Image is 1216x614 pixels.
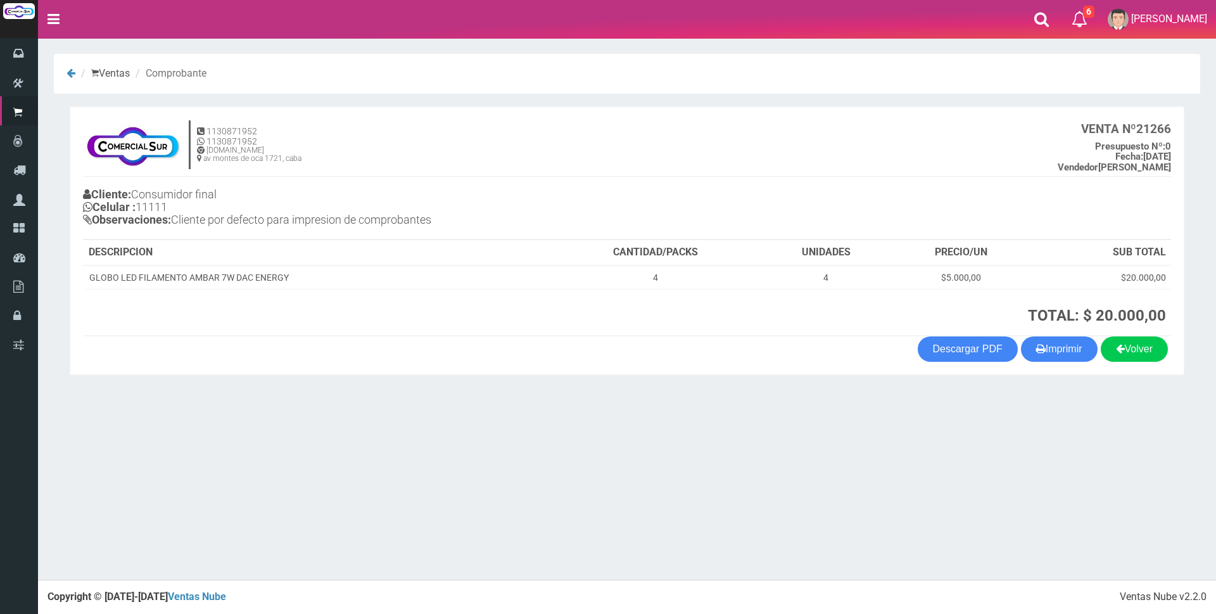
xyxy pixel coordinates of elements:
th: DESCRIPCION [84,240,550,265]
td: 4 [761,265,891,290]
span: [PERSON_NAME] [1131,13,1207,25]
div: Ventas Nube v2.2.0 [1120,590,1206,604]
b: 21266 [1081,122,1171,136]
b: 0 [1095,141,1171,152]
b: [DATE] [1115,151,1171,162]
td: 4 [550,265,761,290]
img: f695dc5f3a855ddc19300c990e0c55a2.jpg [83,120,182,170]
td: GLOBO LED FILAMENTO AMBAR 7W DAC ENERGY [84,265,550,290]
th: SUB TOTAL [1030,240,1171,265]
h6: [DOMAIN_NAME] av montes de oca 1721, caba [197,146,301,163]
td: $5.000,00 [892,265,1031,290]
b: [PERSON_NAME] [1058,162,1171,173]
th: UNIDADES [761,240,891,265]
b: Observaciones: [83,213,171,226]
li: Ventas [78,67,130,81]
h5: 1130871952 1130871952 [197,127,301,146]
a: Ventas Nube [168,591,226,603]
th: CANTIDAD/PACKS [550,240,761,265]
strong: Fecha: [1115,151,1143,162]
a: Volver [1101,336,1168,362]
strong: Presupuesto Nº: [1095,141,1165,152]
a: Descargar PDF [918,336,1018,362]
strong: Vendedor [1058,162,1098,173]
strong: VENTA Nº [1081,122,1136,136]
td: $20.000,00 [1030,265,1171,290]
b: Celular : [83,200,136,214]
strong: Copyright © [DATE]-[DATE] [47,591,226,603]
li: Comprobante [132,67,206,81]
strong: TOTAL: $ 20.000,00 [1028,307,1166,324]
span: 6 [1083,6,1094,18]
b: Cliente: [83,188,131,201]
button: Imprimir [1021,336,1098,362]
img: Logo grande [3,3,35,19]
h4: Consumidor final 11111 Cliente por defecto para impresion de comprobantes [83,185,627,232]
img: User Image [1108,9,1129,30]
th: PRECIO/UN [892,240,1031,265]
